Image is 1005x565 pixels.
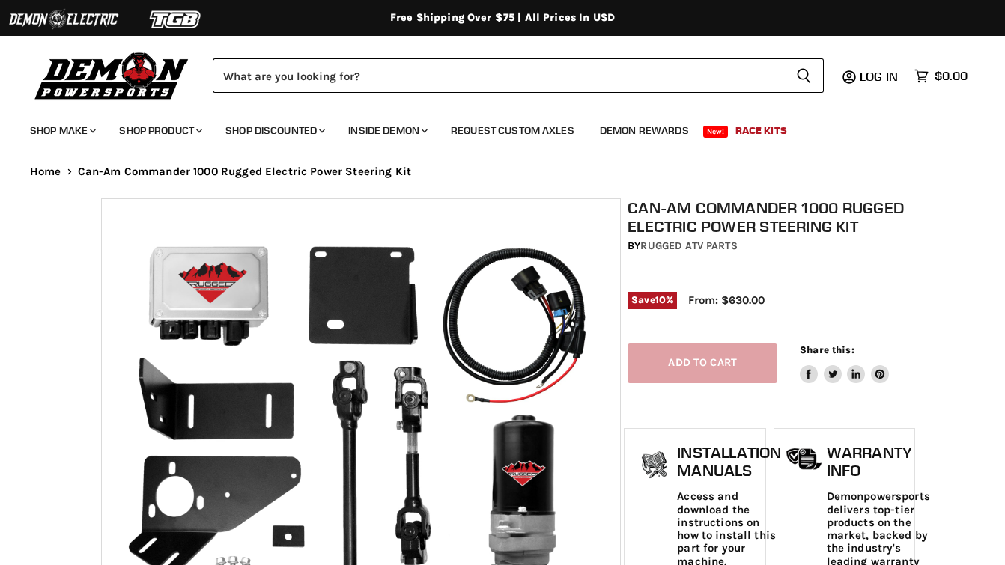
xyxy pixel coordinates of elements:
[120,5,232,34] img: TGB Logo 2
[213,58,784,93] input: Search
[860,69,898,84] span: Log in
[853,70,907,83] a: Log in
[628,238,911,254] div: by
[213,58,824,93] form: Product
[827,444,930,479] h1: Warranty Info
[724,115,798,146] a: Race Kits
[214,115,334,146] a: Shop Discounted
[688,293,765,307] span: From: $630.00
[784,58,824,93] button: Search
[703,126,729,138] span: New!
[628,292,677,308] span: Save %
[78,165,411,178] span: Can-Am Commander 1000 Rugged Electric Power Steering Kit
[108,115,211,146] a: Shop Product
[800,344,854,355] span: Share this:
[30,165,61,178] a: Home
[628,198,911,236] h1: Can-Am Commander 1000 Rugged Electric Power Steering Kit
[19,115,105,146] a: Shop Make
[589,115,700,146] a: Demon Rewards
[935,69,968,83] span: $0.00
[30,49,194,102] img: Demon Powersports
[640,239,737,252] a: Rugged ATV Parts
[19,109,964,146] ul: Main menu
[636,448,673,485] img: install_manual-icon.png
[337,115,437,146] a: Inside Demon
[800,343,889,383] aside: Share this:
[655,294,666,305] span: 10
[7,5,120,34] img: Demon Electric Logo 2
[677,444,781,479] h1: Installation Manuals
[440,115,586,146] a: Request Custom Axles
[907,65,975,87] a: $0.00
[786,448,823,471] img: warranty-icon.png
